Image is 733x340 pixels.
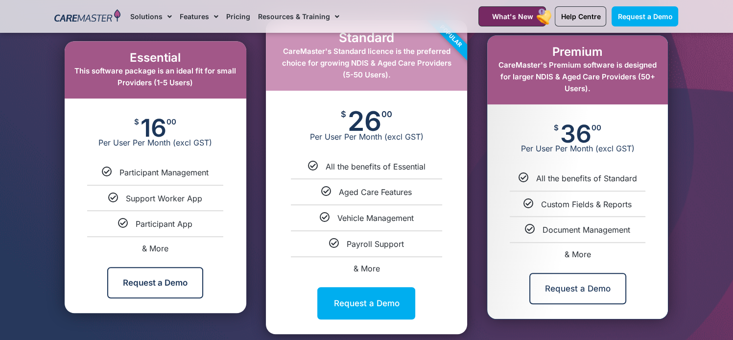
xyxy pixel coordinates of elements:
img: CareMaster Logo [54,9,120,24]
span: Participant Management [119,168,209,177]
h2: Premium [497,45,658,59]
span: CareMaster's Standard licence is the preferred choice for growing NDIS & Aged Care Providers (5-5... [282,47,451,79]
span: CareMaster's Premium software is designed for larger NDIS & Aged Care Providers (50+ Users). [498,60,657,93]
span: & More [565,249,591,259]
span: 00 [381,110,392,119]
span: Per User Per Month (excl GST) [266,132,467,142]
span: 00 [591,124,601,131]
span: & More [142,243,168,253]
span: Payroll Support [347,239,404,249]
a: Request a Demo [107,267,203,298]
span: Request a Demo [617,12,672,21]
span: All the benefits of Essential [325,162,425,171]
h2: Essential [74,51,236,65]
span: What's New [492,12,533,21]
span: Support Worker App [126,194,202,203]
span: Document Management [543,225,630,235]
span: 36 [560,124,591,144]
span: 26 [348,110,381,132]
a: Help Centre [555,6,606,26]
span: & More [353,264,379,273]
span: 00 [166,118,176,125]
a: Request a Demo [317,287,415,319]
h2: Standard [276,30,457,45]
a: Request a Demo [612,6,678,26]
span: 16 [141,118,166,138]
span: This software package is an ideal fit for small Providers (1-5 Users) [74,66,236,87]
a: What's New [478,6,546,26]
span: Participant App [136,219,192,229]
span: All the benefits of Standard [536,173,637,183]
span: $ [341,110,346,119]
span: Vehicle Management [337,213,413,223]
span: Custom Fields & Reports [541,199,632,209]
span: Aged Care Features [339,187,412,197]
a: Request a Demo [529,273,626,304]
span: Help Centre [561,12,600,21]
span: Per User Per Month (excl GST) [487,144,668,153]
span: $ [554,124,559,131]
span: $ [134,118,139,125]
span: Per User Per Month (excl GST) [65,138,246,147]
